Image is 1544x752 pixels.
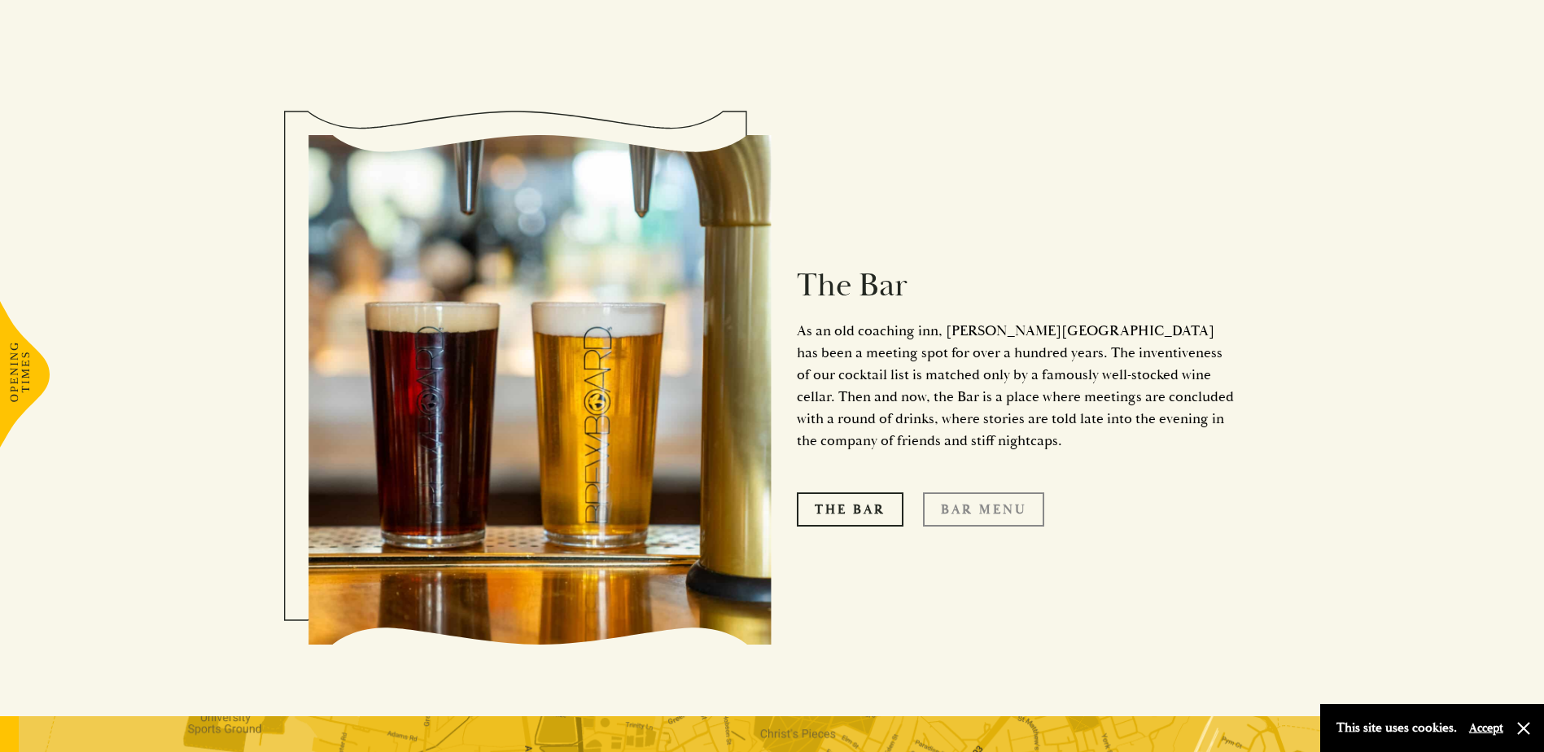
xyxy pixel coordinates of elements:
p: This site uses cookies. [1336,716,1457,740]
a: The Bar [797,492,903,527]
p: As an old coaching inn, [PERSON_NAME][GEOGRAPHIC_DATA] has been a meeting spot for over a hundred... [797,320,1236,452]
a: Bar Menu [923,492,1044,527]
button: Close and accept [1516,720,1532,737]
button: Accept [1469,720,1503,736]
h2: The Bar [797,266,1236,305]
